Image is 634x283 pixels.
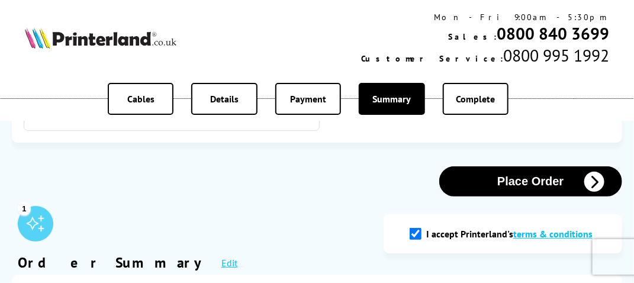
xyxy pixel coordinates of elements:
span: Summary [372,93,411,105]
span: 0800 995 1992 [503,44,609,66]
span: Sales: [448,31,497,42]
button: Place Order [439,166,622,197]
div: Mon - Fri 9:00am - 5:30pm [361,12,609,22]
span: Complete [456,93,495,105]
a: Edit [221,257,237,269]
a: 0800 840 3699 [497,22,609,44]
span: Cables [127,93,155,105]
span: Details [210,93,239,105]
img: Printerland Logo [25,27,177,49]
span: Customer Service: [361,53,503,64]
label: I accept Printerland's [426,228,598,240]
div: Order Summary [18,253,210,272]
div: 1 [18,202,31,215]
span: Payment [290,93,326,105]
a: modal_tc [513,228,593,240]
